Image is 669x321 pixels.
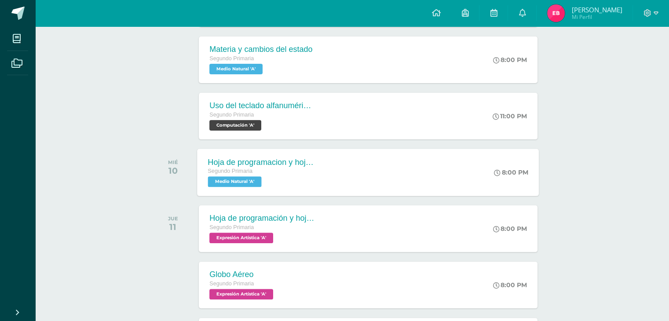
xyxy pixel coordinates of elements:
img: 94bf75ea2e09b9ef851cf4077758348d.png [547,4,565,22]
div: Hoja de programación y hojas de trabajo [209,214,315,223]
span: Segundo Primaria [208,168,253,174]
span: Expresión Artística 'A' [209,233,273,243]
span: Segundo Primaria [209,281,254,287]
div: 11 [168,222,178,232]
span: Computación 'A' [209,120,261,131]
div: 8:00 PM [493,281,527,289]
span: Segundo Primaria [209,224,254,230]
span: [PERSON_NAME] [571,5,622,14]
span: Mi Perfil [571,13,622,21]
span: Expresión Artística 'A' [209,289,273,299]
div: Uso del teclado alfanumérico y posicionamiento de manos [PERSON_NAME], Color de fuente [209,101,315,110]
div: 8:00 PM [494,168,529,176]
div: Globo Aéreo [209,270,275,279]
div: MIÉ [168,159,178,165]
div: JUE [168,215,178,222]
div: Hoja de programacion y hojas de trabajo [208,157,314,167]
div: 10 [168,165,178,176]
span: Segundo Primaria [209,112,254,118]
div: 8:00 PM [493,225,527,233]
span: Medio Natural 'A' [209,64,263,74]
span: Medio Natural 'A' [208,176,262,187]
div: 11:00 PM [493,112,527,120]
div: Materia y cambios del estado [209,45,312,54]
span: Segundo Primaria [209,55,254,62]
div: 8:00 PM [493,56,527,64]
